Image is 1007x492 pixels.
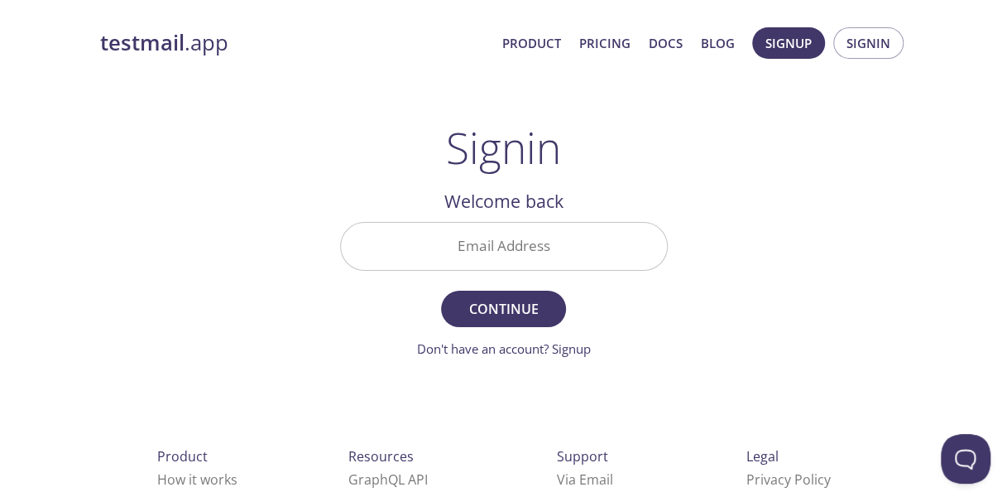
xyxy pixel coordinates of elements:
[446,123,561,172] h1: Signin
[746,470,831,489] a: Privacy Policy
[157,470,237,489] a: How it works
[701,32,735,54] a: Blog
[752,27,825,59] button: Signup
[459,297,547,321] span: Continue
[557,470,613,489] a: Via Email
[157,447,208,465] span: Product
[941,434,990,484] iframe: Help Scout Beacon - Open
[441,291,565,327] button: Continue
[502,32,561,54] a: Product
[100,28,185,57] strong: testmail
[765,32,812,54] span: Signup
[348,447,414,465] span: Resources
[579,32,631,54] a: Pricing
[417,340,591,357] a: Don't have an account? Signup
[833,27,904,59] button: Signin
[557,447,608,465] span: Support
[100,29,489,57] a: testmail.app
[846,32,890,54] span: Signin
[348,470,428,489] a: GraphQL API
[746,447,779,465] span: Legal
[649,32,683,54] a: Docs
[340,187,668,215] h2: Welcome back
